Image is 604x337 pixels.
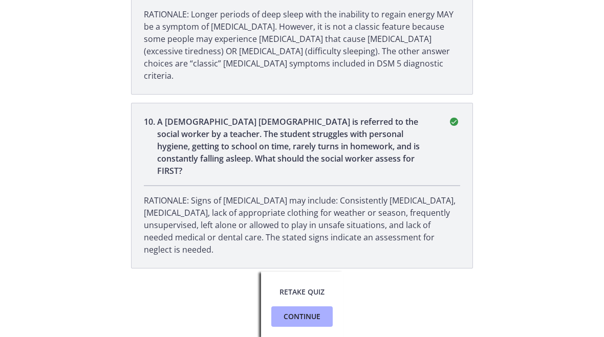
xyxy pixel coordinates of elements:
span: 10 . [144,116,157,177]
button: Retake Quiz [271,282,333,302]
p: A [DEMOGRAPHIC_DATA] [DEMOGRAPHIC_DATA] is referred to the social worker by a teacher. The studen... [157,116,436,177]
button: Continue [271,306,333,327]
p: RATIONALE: Signs of [MEDICAL_DATA] may include: Consistently [MEDICAL_DATA], [MEDICAL_DATA], lack... [144,194,460,256]
span: Continue [284,310,320,323]
span: Retake Quiz [279,286,325,298]
p: RATIONALE: Longer periods of deep sleep with the inability to regain energy MAY be a symptom of [... [144,8,460,82]
i: correct [448,116,460,128]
